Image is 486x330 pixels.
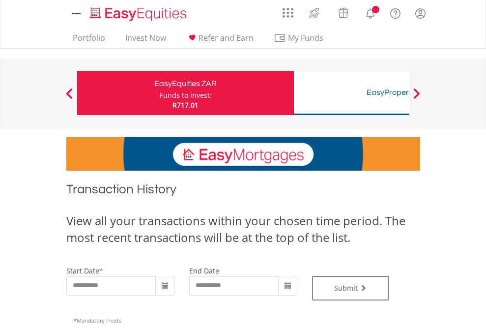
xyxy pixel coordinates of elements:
[66,137,420,171] img: EasyMortage Promotion Banner
[74,317,121,324] span: Mandatory Fields
[160,90,212,100] div: Funds to invest:
[329,2,358,21] a: Vouchers
[86,2,191,22] a: Home page
[59,93,79,103] button: Previous
[274,31,338,44] span: My Funds
[199,32,254,43] span: Refer and Earn
[83,77,288,90] div: EasyEquities ZAR
[189,266,219,275] label: end date
[182,33,257,48] a: Refer and Earn
[358,2,383,22] a: Notifications
[121,33,170,48] a: Invest Now
[283,7,293,18] img: grid-menu-icon.svg
[66,180,420,203] h1: Transaction History
[335,5,351,21] img: vouchers-v2.svg
[312,276,390,300] button: Submit
[408,2,433,24] a: My Profile
[407,93,427,103] button: Next
[306,5,322,21] img: thrive-v2.svg
[383,2,408,22] a: FAQ's and Support
[66,212,420,246] div: View all your transactions within your chosen time period. The most recent transactions will be a...
[69,33,109,48] a: Portfolio
[276,2,300,18] a: AppsGrid
[88,6,191,22] img: EasyEquities_Logo.png
[66,266,99,275] label: start date
[172,100,199,110] span: R717.01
